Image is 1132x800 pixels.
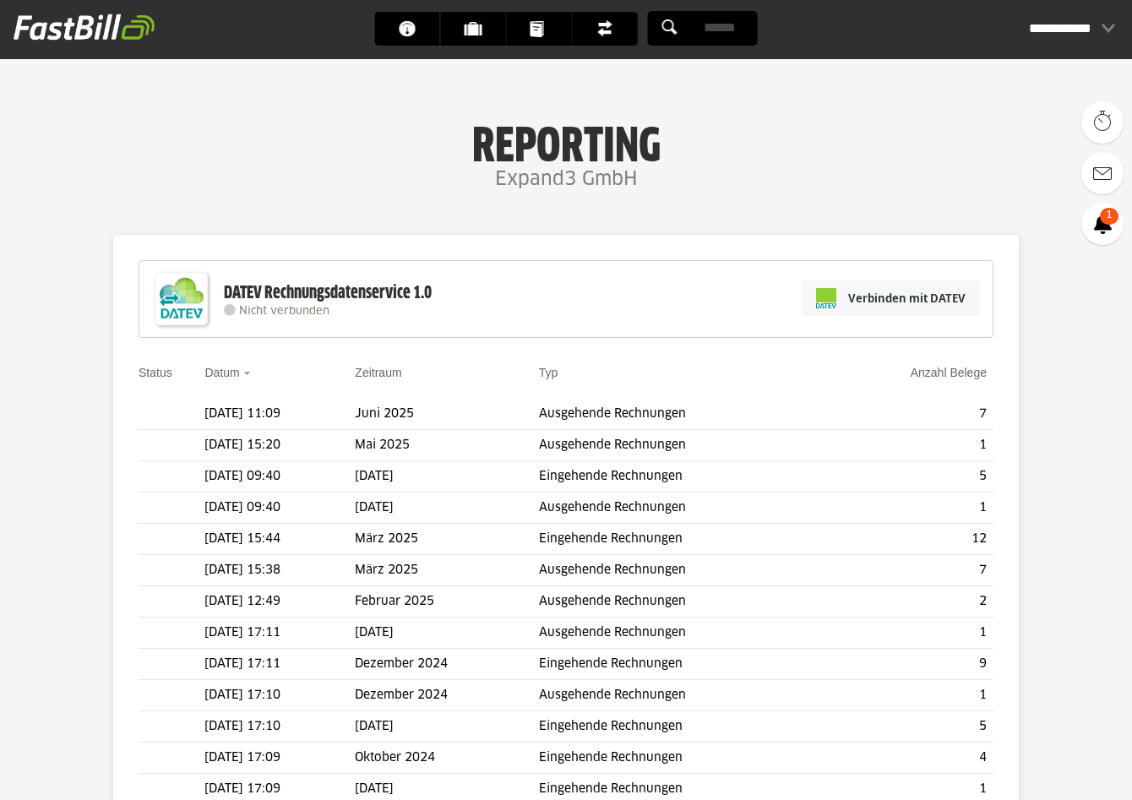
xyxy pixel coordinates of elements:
[1002,749,1115,792] iframe: Öffnet ein Widget, in dem Sie weitere Informationen finden
[355,461,538,493] td: [DATE]
[539,618,830,649] td: Ausgehende Rechnungen
[399,12,427,46] span: Dashboard
[830,555,993,586] td: 7
[204,649,355,680] td: [DATE] 17:11
[830,461,993,493] td: 5
[539,711,830,743] td: Eingehende Rechnungen
[224,282,432,304] div: DATEV Rechnungsdatenservice 1.0
[573,12,638,46] a: Finanzen
[355,430,538,461] td: Mai 2025
[830,399,993,430] td: 7
[539,461,830,493] td: Eingehende Rechnungen
[204,743,355,774] td: [DATE] 17:09
[204,711,355,743] td: [DATE] 17:10
[531,12,558,46] span: Dokumente
[355,399,538,430] td: Juni 2025
[204,524,355,555] td: [DATE] 15:44
[465,12,493,46] span: Kunden
[830,711,993,743] td: 5
[802,280,980,316] a: Verbinden mit DATEV
[830,430,993,461] td: 1
[830,743,993,774] td: 4
[355,586,538,618] td: Februar 2025
[355,680,538,711] td: Dezember 2024
[830,524,993,555] td: 12
[848,290,966,307] span: Verbinden mit DATEV
[139,366,172,379] a: Status
[539,743,830,774] td: Eingehende Rechnungen
[539,586,830,618] td: Ausgehende Rechnungen
[204,399,355,430] td: [DATE] 11:09
[539,649,830,680] td: Eingehende Rechnungen
[355,366,401,379] a: Zeitraum
[596,12,624,46] span: Finanzen
[14,14,155,41] img: fastbill_logo_white.png
[1081,203,1124,245] a: 1
[204,618,355,649] td: [DATE] 17:11
[441,12,506,46] a: Kunden
[169,119,963,163] h1: Reporting
[204,461,355,493] td: [DATE] 09:40
[204,680,355,711] td: [DATE] 17:10
[539,366,558,379] a: Typ
[239,306,329,317] span: Nicht verbunden
[539,493,830,524] td: Ausgehende Rechnungen
[539,524,830,555] td: Eingehende Rechnungen
[539,430,830,461] td: Ausgehende Rechnungen
[830,586,993,618] td: 2
[204,366,239,379] a: Datum
[1100,208,1118,225] span: 1
[375,12,440,46] a: Dashboard
[204,430,355,461] td: [DATE] 15:20
[355,711,538,743] td: [DATE]
[830,680,993,711] td: 1
[204,493,355,524] td: [DATE] 09:40
[507,12,572,46] a: Dokumente
[539,399,830,430] td: Ausgehende Rechnungen
[355,524,538,555] td: März 2025
[355,618,538,649] td: [DATE]
[911,366,987,379] a: Anzahl Belege
[539,555,830,586] td: Ausgehende Rechnungen
[204,586,355,618] td: [DATE] 12:49
[830,493,993,524] td: 1
[204,555,355,586] td: [DATE] 15:38
[539,680,830,711] td: Ausgehende Rechnungen
[355,493,538,524] td: [DATE]
[830,618,993,649] td: 1
[830,649,993,680] td: 9
[355,555,538,586] td: März 2025
[816,288,836,308] img: pi-datev-logo-farbig-24.svg
[355,743,538,774] td: Oktober 2024
[148,265,215,333] img: DATEV-Datenservice Logo
[243,372,254,375] img: sort_desc.gif
[355,649,538,680] td: Dezember 2024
